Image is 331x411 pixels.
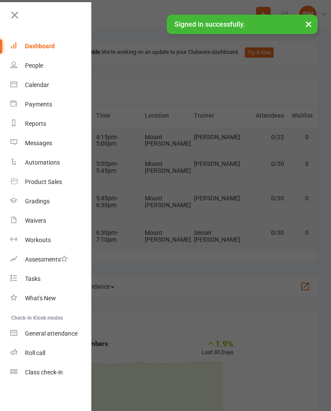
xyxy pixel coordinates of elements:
[10,134,92,153] a: Messages
[25,349,45,356] div: Roll call
[25,81,49,88] div: Calendar
[175,20,245,28] span: Signed in successfully.
[301,15,316,33] button: ×
[10,343,92,363] a: Roll call
[25,43,55,50] div: Dashboard
[10,37,92,56] a: Dashboard
[10,192,92,211] a: Gradings
[25,295,56,302] div: What's New
[10,324,92,343] a: General attendance kiosk mode
[25,256,68,263] div: Assessments
[10,56,92,75] a: People
[25,217,46,224] div: Waivers
[10,250,92,269] a: Assessments
[25,198,50,205] div: Gradings
[25,369,63,376] div: Class check-in
[10,114,92,134] a: Reports
[25,275,41,282] div: Tasks
[25,140,52,146] div: Messages
[10,172,92,192] a: Product Sales
[25,120,46,127] div: Reports
[25,237,51,243] div: Workouts
[25,101,52,108] div: Payments
[10,153,92,172] a: Automations
[10,363,92,382] a: Class kiosk mode
[10,289,92,308] a: What's New
[10,75,92,95] a: Calendar
[25,159,60,166] div: Automations
[10,269,92,289] a: Tasks
[25,178,62,185] div: Product Sales
[10,95,92,114] a: Payments
[10,230,92,250] a: Workouts
[25,330,78,337] div: General attendance
[25,62,43,69] div: People
[10,211,92,230] a: Waivers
